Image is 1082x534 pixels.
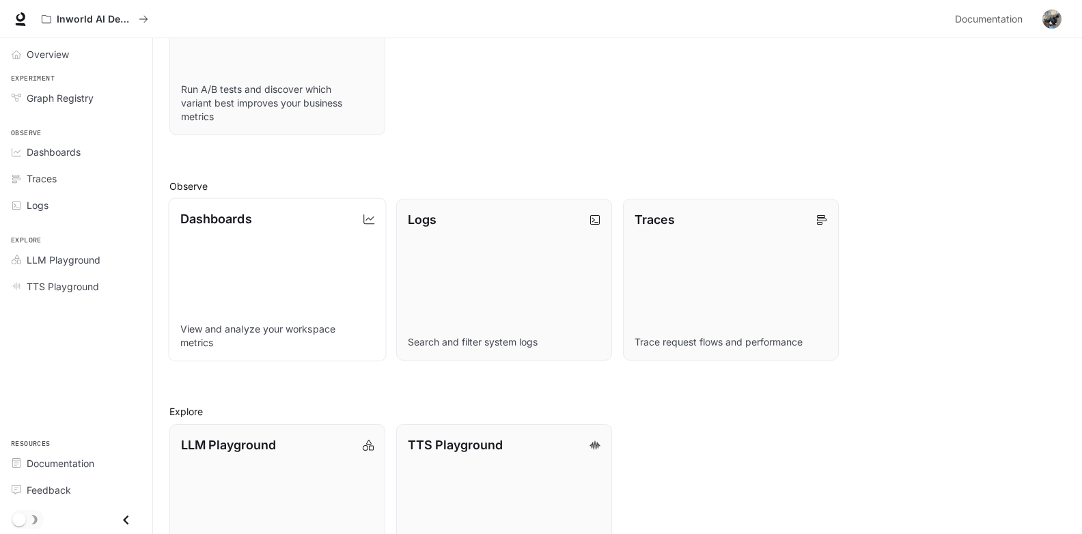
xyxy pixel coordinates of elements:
p: Run A/B tests and discover which variant best improves your business metrics [181,83,374,124]
a: DashboardsView and analyze your workspace metrics [168,198,386,361]
span: Overview [27,47,69,61]
span: Logs [27,198,48,212]
a: Dashboards [5,140,147,164]
p: Trace request flows and performance [635,335,827,349]
p: Dashboards [180,210,252,228]
a: Documentation [949,5,1033,33]
img: User avatar [1042,10,1062,29]
a: Traces [5,167,147,191]
a: TTS Playground [5,275,147,298]
button: User avatar [1038,5,1066,33]
span: Documentation [27,456,94,470]
a: LogsSearch and filter system logs [396,199,612,361]
a: Graph Registry [5,86,147,110]
h2: Explore [169,404,1066,419]
p: Inworld AI Demos [57,14,133,25]
p: Logs [408,210,436,229]
span: Feedback [27,483,71,497]
span: Dashboards [27,145,81,159]
button: Close drawer [111,506,141,534]
p: TTS Playground [408,436,503,454]
a: Documentation [5,451,147,475]
h2: Observe [169,179,1066,193]
span: TTS Playground [27,279,99,294]
a: Overview [5,42,147,66]
span: LLM Playground [27,253,100,267]
a: LLM Playground [5,248,147,272]
span: Dark mode toggle [12,511,26,526]
p: Traces [635,210,675,229]
button: All workspaces [36,5,154,33]
span: Traces [27,171,57,186]
a: TracesTrace request flows and performance [623,199,839,361]
span: Documentation [955,11,1023,28]
a: Feedback [5,478,147,502]
p: LLM Playground [181,436,276,454]
a: Logs [5,193,147,217]
p: Search and filter system logs [408,335,600,349]
p: View and analyze your workspace metrics [180,322,375,350]
span: Graph Registry [27,91,94,105]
